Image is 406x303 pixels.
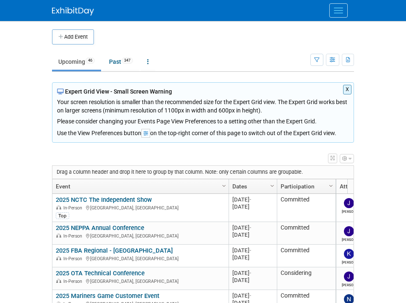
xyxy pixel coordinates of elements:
span: In-Person [63,256,85,261]
td: Committed [277,194,336,222]
img: In-Person Event [56,233,61,238]
div: [DATE] [232,269,273,277]
a: 2025 NCTC The Independent Show [56,196,152,204]
div: Please consider changing your Events Page View Preferences to a setting other than the Expert Grid. [57,115,349,125]
img: ExhibitDay [52,7,94,16]
a: Participation [281,179,330,193]
div: [DATE] [232,247,273,254]
a: 2025 NEPPA Annual Conference [56,224,144,232]
span: In-Person [63,279,85,284]
div: Your screen resolution is smaller than the recommended size for the Expert Grid view. The Expert ... [57,96,349,125]
a: Past347 [103,54,139,70]
td: Committed [277,245,336,267]
span: Column Settings [221,183,227,189]
span: Column Settings [328,183,334,189]
span: - [250,270,251,276]
span: 347 [122,57,133,64]
a: 2025 FBA Regional - [GEOGRAPHIC_DATA] [56,247,173,254]
img: John Gautieri [344,226,354,236]
span: 46 [86,57,95,64]
div: [DATE] [232,203,273,210]
span: In-Person [63,205,85,211]
span: In-Person [63,233,85,239]
img: In-Person Event [56,256,61,260]
div: Expert Grid View - Small Screen Warning [57,87,349,96]
div: [GEOGRAPHIC_DATA], [GEOGRAPHIC_DATA] [56,277,225,285]
img: Judd Bartley [344,272,354,282]
a: Column Settings [220,179,229,192]
div: [GEOGRAPHIC_DATA], [GEOGRAPHIC_DATA] [56,204,225,211]
button: X [343,85,352,94]
span: - [250,293,251,299]
span: Column Settings [269,183,276,189]
img: Jon Schatz [344,198,354,208]
a: 2025 Mariners Game Customer Event [56,292,159,300]
div: Kevin Wilkes [342,259,357,264]
span: - [250,196,251,203]
div: [GEOGRAPHIC_DATA], [GEOGRAPHIC_DATA] [56,232,225,239]
button: Add Event [52,29,94,44]
a: Upcoming46 [52,54,101,70]
a: Column Settings [327,179,336,192]
td: Considering [277,267,336,290]
button: Menu [329,3,348,18]
a: Column Settings [268,179,277,192]
div: Judd Bartley [342,282,357,287]
div: [DATE] [232,292,273,299]
div: [DATE] [232,231,273,238]
div: Top [56,212,69,219]
td: Committed [277,222,336,245]
div: Use the View Preferences button on the top-right corner of this page to switch out of the Expert ... [57,125,349,138]
span: - [250,247,251,253]
div: [DATE] [232,224,273,231]
div: [DATE] [232,254,273,261]
span: - [250,225,251,231]
div: [GEOGRAPHIC_DATA], [GEOGRAPHIC_DATA] [56,255,225,262]
div: John Gautieri [342,236,357,242]
img: In-Person Event [56,279,61,283]
a: Dates [232,179,271,193]
img: In-Person Event [56,205,61,209]
a: 2025 OTA Technical Conference [56,269,145,277]
div: Drag a column header and drop it here to group by that column. Note: only certain columns are gro... [52,166,354,179]
a: Event [56,179,223,193]
div: [DATE] [232,277,273,284]
div: [DATE] [232,196,273,203]
div: Jon Schatz [342,208,357,214]
img: Kevin Wilkes [344,249,354,259]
